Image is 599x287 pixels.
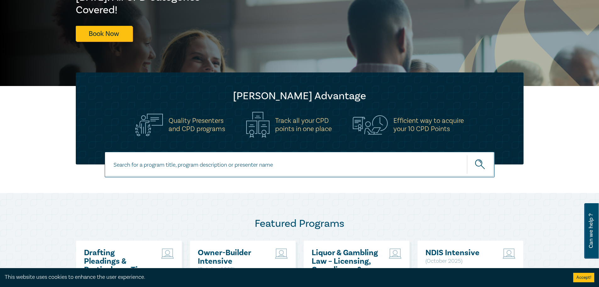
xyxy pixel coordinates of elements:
h5: Efficient way to acquire your 10 CPD Points [393,117,464,133]
p: ( October 2025 ) [198,266,265,274]
a: Owner-Builder Intensive [198,249,265,266]
div: This website uses cookies to enhance the user experience. [5,273,564,281]
img: Efficient way to acquire<br>your 10 CPD Points [353,115,388,134]
a: NDIS Intensive [425,249,493,257]
a: Liquor & Gambling Law – Licensing, Compliance & Regulations [312,249,379,274]
img: Track all your CPD<br>points in one place [246,112,269,138]
a: Book Now [76,26,132,41]
span: Can we help ? [588,207,594,255]
button: Accept cookies [573,273,594,282]
img: Live Stream [161,249,174,259]
h2: [PERSON_NAME] Advantage [88,90,511,102]
h5: Quality Presenters and CPD programs [169,117,225,133]
h5: Track all your CPD points in one place [275,117,332,133]
a: Drafting Pleadings & Particulars – Tips & Traps [84,249,152,274]
img: Live Stream [275,249,288,259]
img: Live Stream [389,249,402,259]
input: Search for a program title, program description or presenter name [105,152,495,177]
p: ( October 2025 ) [425,257,493,265]
h2: Featured Programs [76,217,524,230]
img: Live Stream [503,249,515,259]
img: Quality Presenters<br>and CPD programs [135,114,163,136]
